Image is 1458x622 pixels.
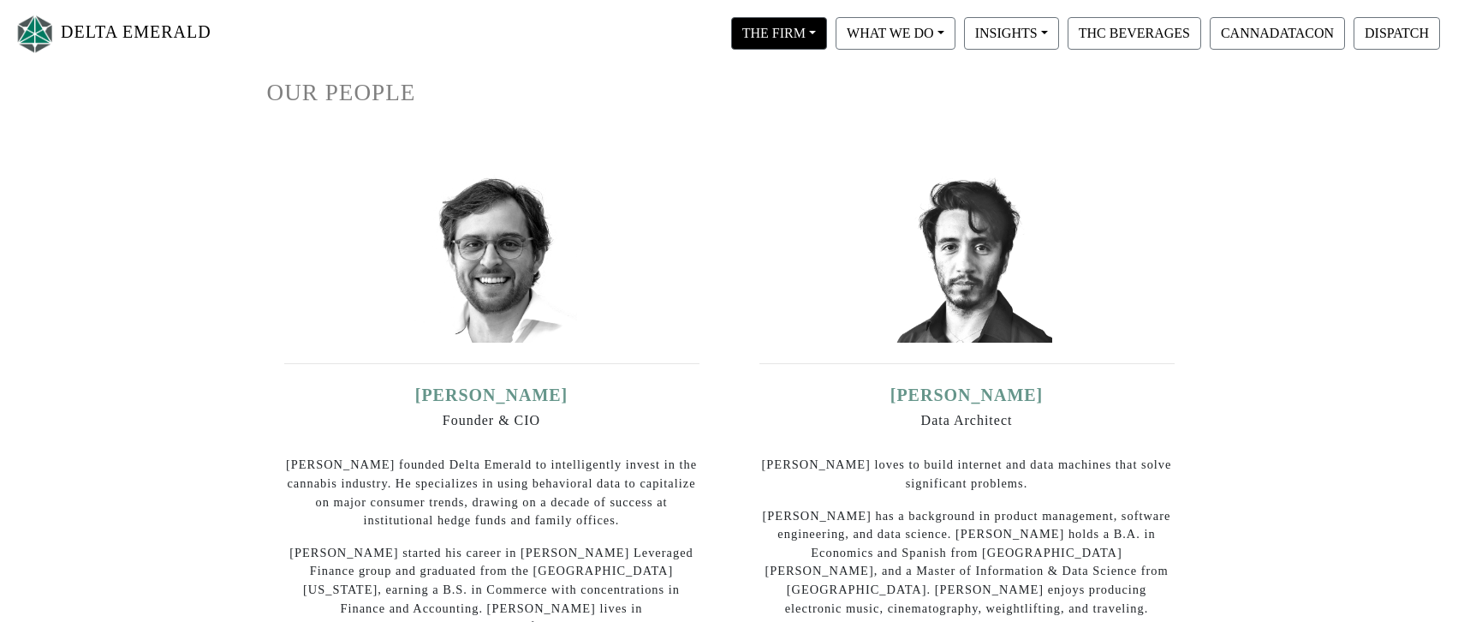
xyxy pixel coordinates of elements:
[890,386,1044,404] a: [PERSON_NAME]
[1205,25,1349,39] a: CANNADATACON
[731,17,827,50] button: THE FIRM
[759,412,1175,428] h6: Data Architect
[1068,17,1201,50] button: THC BEVERAGES
[267,79,1192,107] h1: OUR PEOPLE
[406,171,577,343] img: ian
[14,7,211,61] a: DELTA EMERALD
[759,507,1175,619] p: [PERSON_NAME] has a background in product management, software engineering, and data science. [PE...
[1349,25,1444,39] a: DISPATCH
[284,412,699,428] h6: Founder & CIO
[1354,17,1440,50] button: DISPATCH
[1063,25,1205,39] a: THC BEVERAGES
[836,17,955,50] button: WHAT WE DO
[881,171,1052,343] img: david
[964,17,1059,50] button: INSIGHTS
[284,456,699,529] p: [PERSON_NAME] founded Delta Emerald to intelligently invest in the cannabis industry. He speciali...
[759,456,1175,493] p: [PERSON_NAME] loves to build internet and data machines that solve significant problems.
[14,11,57,57] img: Logo
[415,386,568,404] a: [PERSON_NAME]
[1210,17,1345,50] button: CANNADATACON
